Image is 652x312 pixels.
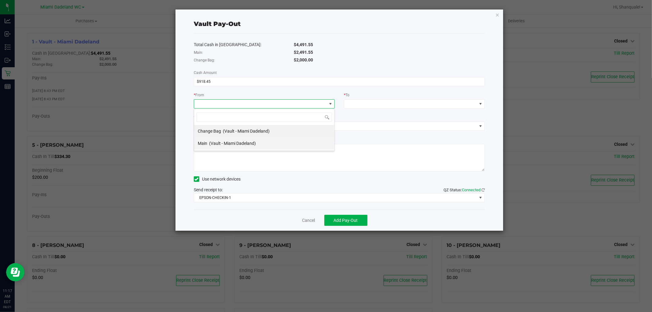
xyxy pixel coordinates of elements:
[209,141,256,146] span: (Vault - Miami Dadeland)
[324,215,367,226] button: Add Pay-Out
[194,193,477,202] span: EPSON-CHECKIN-1
[344,92,349,98] label: To
[194,42,261,47] span: Total Cash in [GEOGRAPHIC_DATA]:
[294,50,313,55] span: $2,491.55
[198,141,207,146] span: Main
[6,263,24,281] iframe: Resource center
[194,58,215,62] span: Change Bag:
[294,57,313,62] span: $2,000.00
[194,187,223,192] span: Send receipt to:
[302,217,315,224] a: Cancel
[444,188,485,192] span: QZ Status:
[194,50,203,55] span: Main:
[198,129,221,134] span: Change Bag
[194,176,241,182] label: Use network devices
[462,188,481,192] span: Connected
[194,19,241,28] div: Vault Pay-Out
[223,129,270,134] span: (Vault - Miami Dadeland)
[294,42,313,47] span: $4,491.55
[194,71,217,75] span: Cash Amount
[334,218,358,223] span: Add Pay-Out
[194,92,204,98] label: From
